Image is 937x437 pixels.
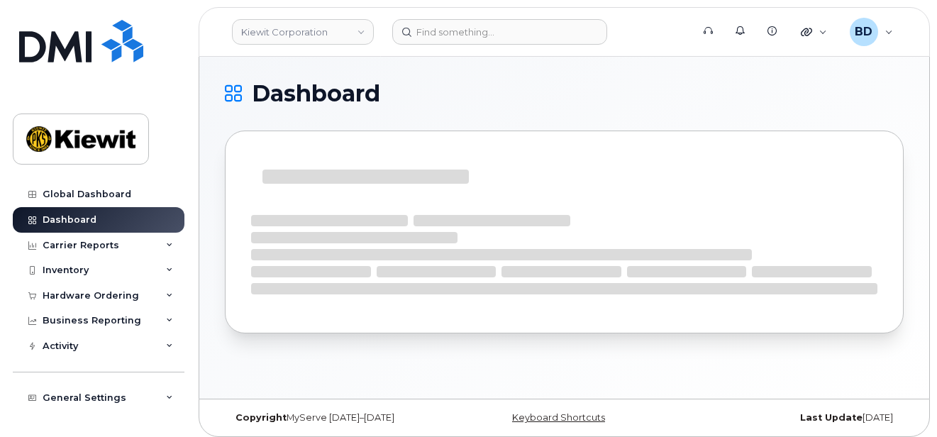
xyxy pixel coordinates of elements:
[252,83,380,104] span: Dashboard
[800,412,863,423] strong: Last Update
[225,412,451,424] div: MyServe [DATE]–[DATE]
[235,412,287,423] strong: Copyright
[677,412,904,424] div: [DATE]
[512,412,605,423] a: Keyboard Shortcuts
